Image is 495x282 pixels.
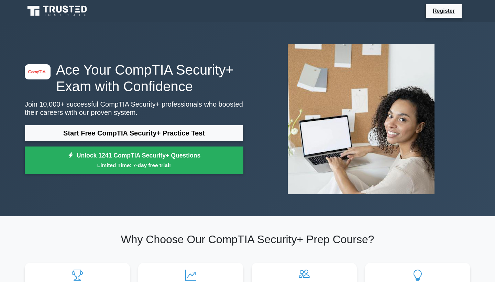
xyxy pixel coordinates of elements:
[25,233,470,246] h2: Why Choose Our CompTIA Security+ Prep Course?
[25,125,243,141] a: Start Free CompTIA Security+ Practice Test
[33,161,235,169] small: Limited Time: 7-day free trial!
[25,62,243,95] h1: Ace Your CompTIA Security+ Exam with Confidence
[25,100,243,117] p: Join 10,000+ successful CompTIA Security+ professionals who boosted their careers with our proven...
[429,7,459,15] a: Register
[25,147,243,174] a: Unlock 1241 CompTIA Security+ QuestionsLimited Time: 7-day free trial!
